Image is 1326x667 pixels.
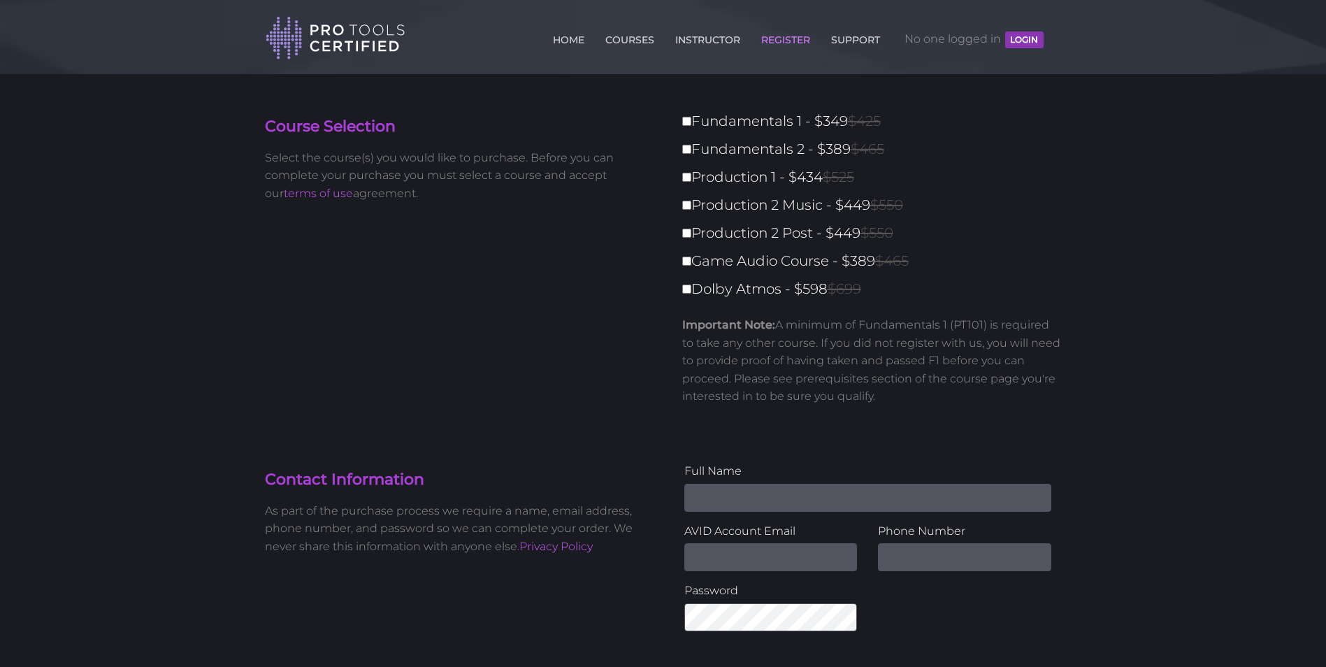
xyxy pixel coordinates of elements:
[682,137,1070,162] label: Fundamentals 2 - $389
[602,26,658,48] a: COURSES
[682,201,691,210] input: Production 2 Music - $449$550
[682,285,691,294] input: Dolby Atmos - $598$699
[848,113,881,129] span: $425
[823,168,854,185] span: $525
[682,221,1070,245] label: Production 2 Post - $449
[905,18,1043,60] span: No one logged in
[682,229,691,238] input: Production 2 Post - $449$550
[828,280,861,297] span: $699
[682,165,1070,189] label: Production 1 - $434
[266,15,405,61] img: Pro Tools Certified Logo
[682,257,691,266] input: Game Audio Course - $389$465
[549,26,588,48] a: HOME
[265,469,653,491] h4: Contact Information
[684,582,858,600] label: Password
[682,117,691,126] input: Fundamentals 1 - $349$425
[682,173,691,182] input: Production 1 - $434$525
[828,26,884,48] a: SUPPORT
[682,109,1070,134] label: Fundamentals 1 - $349
[284,187,353,200] a: terms of use
[265,149,653,203] p: Select the course(s) you would like to purchase. Before you can complete your purchase you must s...
[1005,31,1043,48] button: LOGIN
[682,316,1062,406] p: A minimum of Fundamentals 1 (PT101) is required to take any other course. If you did not register...
[672,26,744,48] a: INSTRUCTOR
[684,462,1051,480] label: Full Name
[851,141,884,157] span: $465
[265,502,653,556] p: As part of the purchase process we require a name, email address, phone number, and password so w...
[684,522,858,540] label: AVID Account Email
[682,277,1070,301] label: Dolby Atmos - $598
[878,522,1051,540] label: Phone Number
[875,252,909,269] span: $465
[519,540,593,553] a: Privacy Policy
[682,193,1070,217] label: Production 2 Music - $449
[265,116,653,138] h4: Course Selection
[682,318,775,331] strong: Important Note:
[870,196,903,213] span: $550
[682,249,1070,273] label: Game Audio Course - $389
[682,145,691,154] input: Fundamentals 2 - $389$465
[758,26,814,48] a: REGISTER
[860,224,893,241] span: $550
